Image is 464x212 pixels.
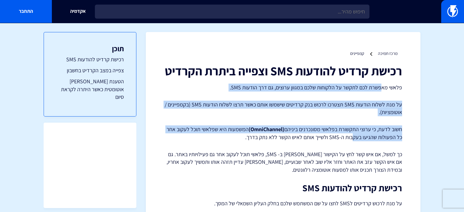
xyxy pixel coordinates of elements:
h1: רכישת קרדיט להודעות SMS וצפייה ביתרת הקרדיט [164,64,402,77]
p: חשוב לדעת, כי ערוצי התקשורת בפלאשי מסונכרנים ביניהם המשמעות היא שפלאשי תוכל לעקוב אחר כל הפעולות ... [164,125,402,141]
h2: רכישת קרדיט להודעות SMS [164,183,402,193]
input: חיפוש מהיר... [95,5,369,19]
p: על מנת לשלוח הודעות SMS תצטרכו לרכוש בנק קרדיטים שישמשו אותם כאשר תרצו לשלוח הודעות SMS (בקמפייני... [164,101,402,116]
p: על מנת לרכוש קרדיטים לSMS לחצו על שם המשתמש שלכם בחלק העליון השמאלי של המסך. [164,199,402,208]
p: פלאשי מאפשרת לכם לתקשר על הלקוחות שלכם במגוון ערוצים, גם דרך הודעות SMS. [164,84,402,92]
a: מרכז תמיכה [378,51,397,56]
a: קמפיינים [350,51,364,56]
a: הטענת [PERSON_NAME] אוטומטית כאשר היתרה לקראת סיום [56,77,124,101]
a: צפייה במצב הקרדיט בחשבון [56,66,124,74]
a: רכישת קרדיט להודעות SMS [56,56,124,63]
p: כך למשל, אם איש קשר לחץ על הקישור [PERSON_NAME] ב- SMS, פלאשי תוכל לעקוב אחר גם פעילויותיו באתר. ... [164,150,402,174]
strong: (OmniChannel) [249,126,284,133]
h3: תוכן [56,45,124,52]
